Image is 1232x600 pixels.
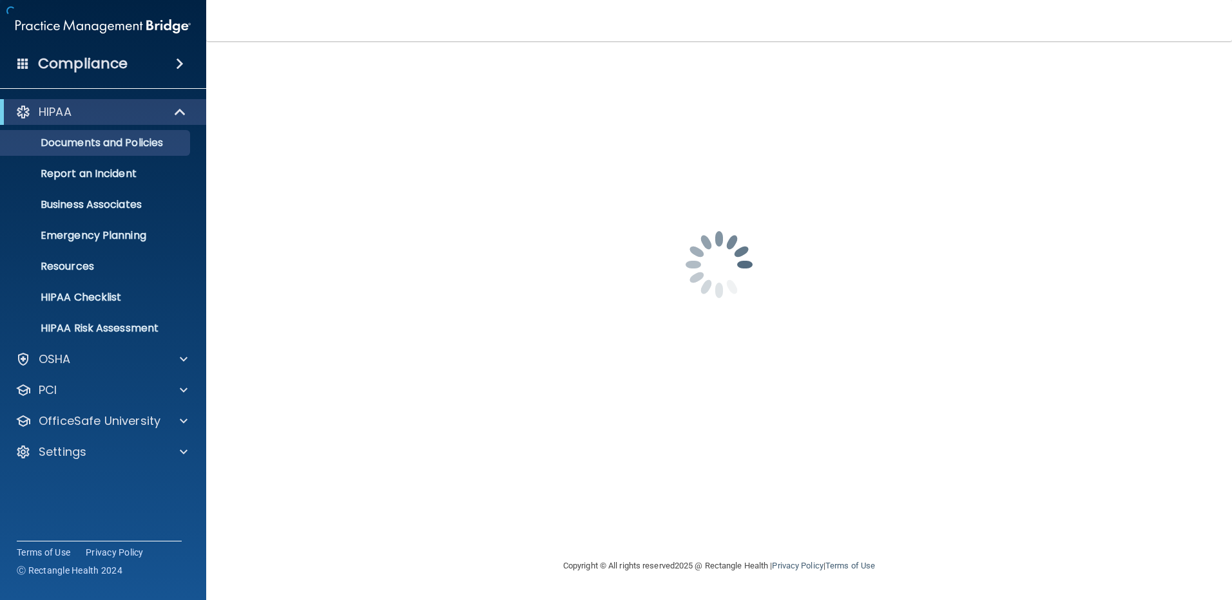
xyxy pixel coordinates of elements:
[8,167,184,180] p: Report an Incident
[8,322,184,335] p: HIPAA Risk Assessment
[8,229,184,242] p: Emergency Planning
[772,561,823,570] a: Privacy Policy
[15,104,187,120] a: HIPAA
[8,136,184,149] p: Documents and Policies
[15,413,188,429] a: OfficeSafe University
[15,14,191,39] img: PMB logo
[38,55,128,73] h4: Compliance
[15,352,188,367] a: OSHA
[15,444,188,460] a: Settings
[825,561,875,570] a: Terms of Use
[8,260,184,273] p: Resources
[39,413,160,429] p: OfficeSafe University
[86,546,144,559] a: Privacy Policy
[39,352,71,367] p: OSHA
[15,382,188,398] a: PCI
[17,564,122,577] span: Ⓒ Rectangle Health 2024
[8,291,184,304] p: HIPAA Checklist
[8,198,184,211] p: Business Associates
[39,104,72,120] p: HIPAA
[484,545,954,586] div: Copyright © All rights reserved 2025 @ Rectangle Health | |
[39,382,57,398] p: PCI
[655,200,784,329] img: spinner.e123f6fc.gif
[39,444,86,460] p: Settings
[17,546,70,559] a: Terms of Use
